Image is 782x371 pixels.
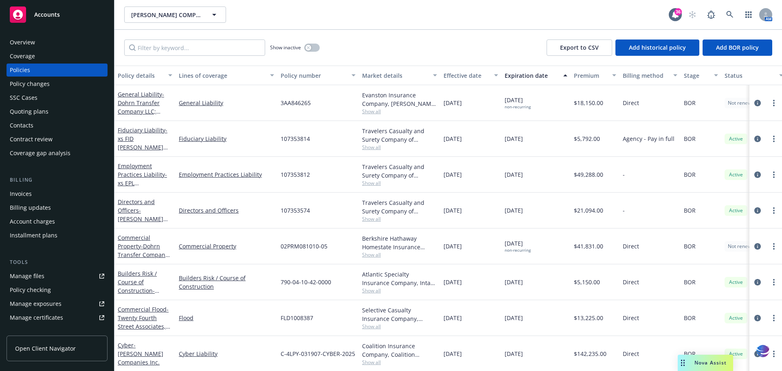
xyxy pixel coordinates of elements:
span: BOR [684,278,696,286]
span: $13,225.00 [574,314,603,322]
span: Active [728,279,744,286]
span: 107353574 [281,206,310,215]
div: Billing method [623,71,668,80]
div: non-recurring [505,104,531,110]
div: Drag to move [678,355,688,371]
a: Quoting plans [7,105,108,118]
a: circleInformation [753,98,762,108]
span: 790-04-10-42-0000 [281,278,331,286]
a: Flood [179,314,274,322]
span: $21,094.00 [574,206,603,215]
span: $5,792.00 [574,134,600,143]
a: Installment plans [7,229,108,242]
a: more [769,206,779,215]
div: 36 [674,8,682,15]
span: Not renewing [728,243,758,250]
a: Coverage [7,50,108,63]
span: Show all [362,108,437,115]
span: Nova Assist [694,359,727,366]
a: circleInformation [753,170,762,180]
button: Billing method [619,66,681,85]
a: circleInformation [753,241,762,251]
div: Billing [7,176,108,184]
span: Add historical policy [629,44,686,51]
div: Tools [7,258,108,266]
div: Policies [10,64,30,77]
span: BOR [684,349,696,358]
span: [DATE] [444,134,462,143]
div: SSC Cases [10,91,37,104]
a: General Liability [118,90,164,132]
span: - Dohrn Transfer Company LLC; [PERSON_NAME] Companies Inc [118,242,170,284]
a: Manage claims [7,325,108,338]
span: Show inactive [270,44,301,51]
button: Stage [681,66,721,85]
span: - [623,170,625,179]
a: circleInformation [753,277,762,287]
div: Stage [684,71,709,80]
a: circleInformation [753,134,762,144]
span: $18,150.00 [574,99,603,107]
div: Market details [362,71,428,80]
a: Employment Practices Liability [179,170,274,179]
span: Active [728,135,744,143]
span: [DATE] [444,242,462,250]
span: Add BOR policy [716,44,759,51]
span: - [623,206,625,215]
div: Coverage [10,50,35,63]
a: Search [722,7,738,23]
a: Employment Practices Liability [118,162,167,204]
div: Policy number [281,71,347,80]
span: Not renewing [728,99,758,107]
a: Invoices [7,187,108,200]
span: [DATE] [505,96,531,110]
div: Manage claims [10,325,51,338]
div: Billing updates [10,201,51,214]
a: more [769,277,779,287]
div: Travelers Casualty and Surety Company of America, Travelers Insurance [362,198,437,215]
a: Overview [7,36,108,49]
span: BOR [684,314,696,322]
div: Effective date [444,71,489,80]
a: Policy checking [7,283,108,296]
span: $5,150.00 [574,278,600,286]
div: Contacts [10,119,33,132]
a: Fiduciary Liability [179,134,274,143]
span: [DATE] [505,170,523,179]
a: more [769,241,779,251]
span: [DATE] [444,278,462,286]
div: Premium [574,71,607,80]
a: Billing updates [7,201,108,214]
span: [PERSON_NAME] COMPANIES, INC. [131,11,202,19]
a: Coverage gap analysis [7,147,108,160]
div: Travelers Casualty and Surety Company of America, Travelers Insurance [362,162,437,180]
a: Manage files [7,270,108,283]
a: circleInformation [753,313,762,323]
span: Active [728,314,744,322]
button: Effective date [440,66,501,85]
div: Account charges [10,215,55,228]
span: Open Client Navigator [15,344,76,353]
a: circleInformation [753,349,762,359]
div: Overview [10,36,35,49]
span: 107353812 [281,170,310,179]
a: Commercial Property [179,242,274,250]
span: - [PERSON_NAME] Companies Inc. [118,341,163,366]
a: Builders Risk / Course of Construction [179,274,274,291]
div: Status [725,71,774,80]
span: Manage exposures [7,297,108,310]
span: Direct [623,242,639,250]
span: Accounts [34,11,60,18]
a: circleInformation [753,206,762,215]
a: Accounts [7,3,108,26]
span: 3AA846265 [281,99,311,107]
button: Expiration date [501,66,571,85]
span: $49,288.00 [574,170,603,179]
a: Start snowing [684,7,701,23]
a: Manage certificates [7,311,108,324]
span: Active [728,350,744,358]
span: - [PERSON_NAME] Companies Inc [118,206,168,231]
span: BOR [684,170,696,179]
a: Builders Risk / Course of Construction [118,270,165,312]
div: Berkshire Hathaway Homestate Insurance Company, Berkshire Hathaway Homestate Companies (BHHC) [362,234,437,251]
